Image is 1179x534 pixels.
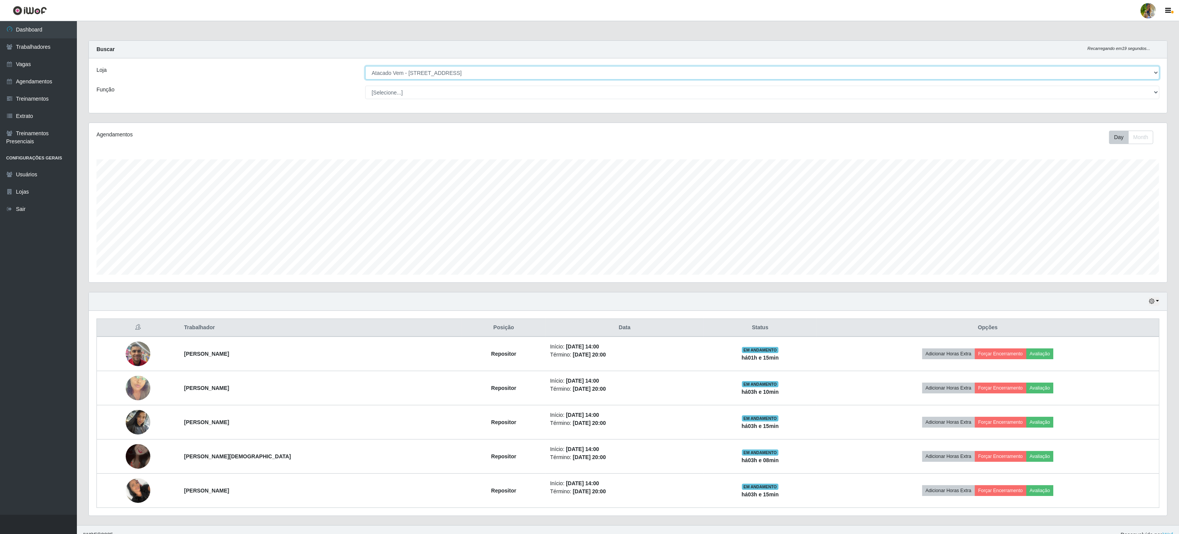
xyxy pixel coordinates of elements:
time: [DATE] 20:00 [573,420,606,426]
li: Término: [550,351,699,359]
button: Forçar Encerramento [975,417,1026,428]
li: Início: [550,411,699,419]
img: 1757367806458.jpeg [126,474,150,507]
time: [DATE] 14:00 [566,412,599,418]
button: Avaliação [1026,383,1054,393]
li: Início: [550,445,699,453]
strong: Repositor [491,385,516,391]
img: CoreUI Logo [13,6,47,15]
li: Início: [550,377,699,385]
strong: há 03 h e 15 min [742,423,779,429]
button: Avaliação [1026,417,1054,428]
th: Opções [816,319,1159,337]
span: EM ANDAMENTO [742,415,778,421]
strong: [PERSON_NAME][DEMOGRAPHIC_DATA] [184,453,291,459]
time: [DATE] 20:00 [573,488,606,494]
strong: [PERSON_NAME] [184,385,229,391]
button: Forçar Encerramento [975,348,1026,359]
strong: há 03 h e 15 min [742,491,779,498]
strong: Repositor [491,419,516,425]
button: Adicionar Horas Extra [922,417,975,428]
button: Adicionar Horas Extra [922,348,975,359]
img: 1752676731308.jpeg [126,337,150,370]
span: EM ANDAMENTO [742,484,778,490]
th: Posição [462,319,545,337]
li: Término: [550,385,699,393]
strong: Repositor [491,453,516,459]
time: [DATE] 14:00 [566,446,599,452]
strong: há 03 h e 10 min [742,389,779,395]
span: EM ANDAMENTO [742,347,778,353]
div: Agendamentos [96,131,533,139]
button: Month [1128,131,1153,144]
i: Recarregando em 19 segundos... [1088,46,1150,51]
li: Início: [550,479,699,488]
button: Avaliação [1026,485,1054,496]
span: EM ANDAMENTO [742,449,778,456]
img: 1757430371973.jpeg [126,434,150,478]
strong: Repositor [491,488,516,494]
button: Adicionar Horas Extra [922,383,975,393]
time: [DATE] 14:00 [566,343,599,350]
button: Forçar Encerramento [975,485,1026,496]
strong: [PERSON_NAME] [184,419,229,425]
li: Término: [550,453,699,461]
strong: Buscar [96,46,115,52]
label: Loja [96,66,106,74]
th: Trabalhador [180,319,462,337]
button: Avaliação [1026,451,1054,462]
time: [DATE] 20:00 [573,352,606,358]
strong: [PERSON_NAME] [184,488,229,494]
th: Status [704,319,816,337]
th: Data [545,319,704,337]
li: Término: [550,488,699,496]
span: EM ANDAMENTO [742,381,778,387]
li: Término: [550,419,699,427]
button: Day [1109,131,1129,144]
div: First group [1109,131,1153,144]
strong: há 01 h e 15 min [742,355,779,361]
strong: [PERSON_NAME] [184,351,229,357]
label: Função [96,86,115,94]
time: [DATE] 14:00 [566,378,599,384]
li: Início: [550,343,699,351]
strong: Repositor [491,351,516,357]
button: Adicionar Horas Extra [922,451,975,462]
img: 1754928869787.jpeg [126,366,150,410]
time: [DATE] 14:00 [566,480,599,486]
time: [DATE] 20:00 [573,454,606,460]
time: [DATE] 20:00 [573,386,606,392]
div: Toolbar with button groups [1109,131,1159,144]
img: 1758636912979.jpeg [126,406,150,438]
strong: há 03 h e 08 min [742,457,779,463]
button: Avaliação [1026,348,1054,359]
button: Forçar Encerramento [975,383,1026,393]
button: Forçar Encerramento [975,451,1026,462]
button: Adicionar Horas Extra [922,485,975,496]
